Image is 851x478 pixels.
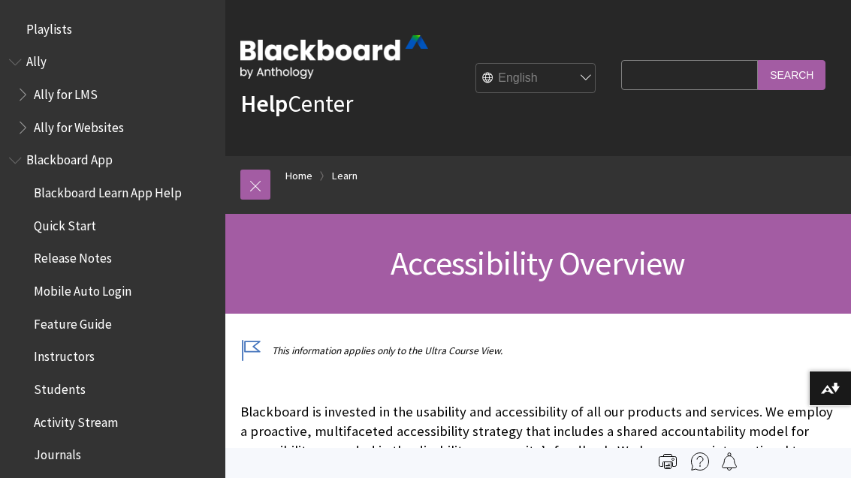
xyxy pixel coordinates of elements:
[34,443,81,463] span: Journals
[26,17,72,37] span: Playlists
[34,180,182,200] span: Blackboard Learn App Help
[758,60,825,89] input: Search
[240,35,428,79] img: Blackboard by Anthology
[240,89,353,119] a: HelpCenter
[34,115,124,135] span: Ally for Websites
[34,213,96,233] span: Quick Start
[34,246,112,266] span: Release Notes
[332,167,358,185] a: Learn
[26,50,47,70] span: Ally
[34,410,118,430] span: Activity Stream
[9,17,216,42] nav: Book outline for Playlists
[34,377,86,397] span: Students
[34,278,131,299] span: Mobile Auto Login
[34,82,98,102] span: Ally for LMS
[720,452,738,470] img: Follow this page
[659,452,677,470] img: Print
[691,452,709,470] img: More help
[34,311,112,332] span: Feature Guide
[26,148,113,168] span: Blackboard App
[9,50,216,140] nav: Book outline for Anthology Ally Help
[240,89,288,119] strong: Help
[285,167,312,185] a: Home
[34,344,95,365] span: Instructors
[476,64,596,94] select: Site Language Selector
[391,242,685,284] span: Accessibility Overview
[240,344,836,358] p: This information applies only to the Ultra Course View.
